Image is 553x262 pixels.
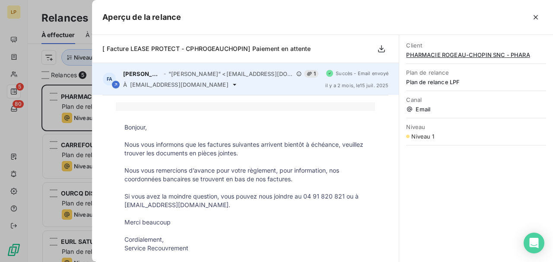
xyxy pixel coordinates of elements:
span: [ Facture LEASE PROTECT - CPHROGEAUCHOPIN] Paiement en attente [102,45,311,52]
p: Service Recouvrement [124,244,366,253]
p: Cordialement, [124,235,366,244]
span: Email [406,106,546,113]
span: [PERSON_NAME] [123,70,161,77]
span: Canal [406,96,546,103]
p: Merci beaucoup [124,218,366,227]
span: Succès - Email envoyé [336,71,388,76]
span: Niveau 1 [411,133,434,140]
span: [EMAIL_ADDRESS][DOMAIN_NAME] [130,81,229,88]
span: il y a 2 mois , le 15 juil. 2025 [325,83,389,88]
span: "[PERSON_NAME]" <[EMAIL_ADDRESS][DOMAIN_NAME]> [168,70,294,77]
span: Niveau [406,123,546,130]
div: FA [102,72,116,86]
span: Plan de relance [406,69,546,76]
h5: Aperçu de la relance [102,11,181,23]
p: Si vous avez la moindre question, vous pouvez nous joindre au 04 91 820 821 ou à [EMAIL_ADDRESS][... [124,192,366,209]
p: Nous vous informons que les factures suivantes arrivent bientôt à échéance, veuillez trouver les ... [124,140,366,158]
span: - [164,71,166,76]
p: Nous vous remercions d’avance pour votre règlement, pour information, nos coordonnées bancaires s... [124,166,366,183]
span: Plan de relance LPF [406,79,546,85]
span: À [123,81,127,88]
span: PHARMACIE ROGEAU-CHOPIN SNC - PHARA [406,51,546,58]
div: Open Intercom Messenger [524,233,544,253]
span: Client [406,42,546,49]
p: Bonjour, [124,123,366,132]
span: 1 [304,70,318,78]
